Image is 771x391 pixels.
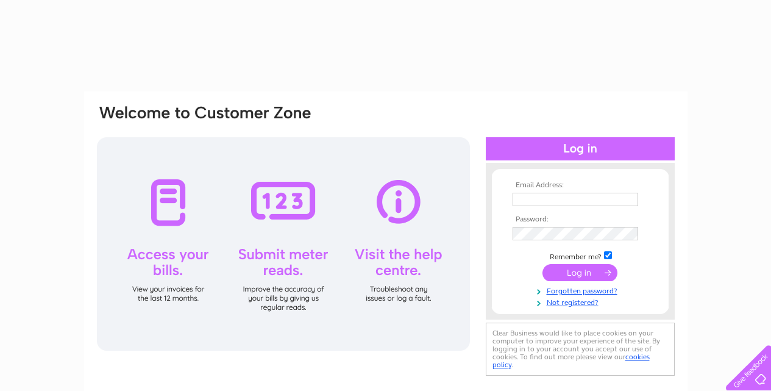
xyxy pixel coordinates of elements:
div: Clear Business would like to place cookies on your computer to improve your experience of the sit... [486,323,675,376]
td: Remember me? [510,249,651,262]
a: cookies policy [492,353,650,369]
a: Forgotten password? [513,284,651,296]
a: Not registered? [513,296,651,307]
th: Email Address: [510,181,651,190]
th: Password: [510,215,651,224]
input: Submit [542,264,617,281]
